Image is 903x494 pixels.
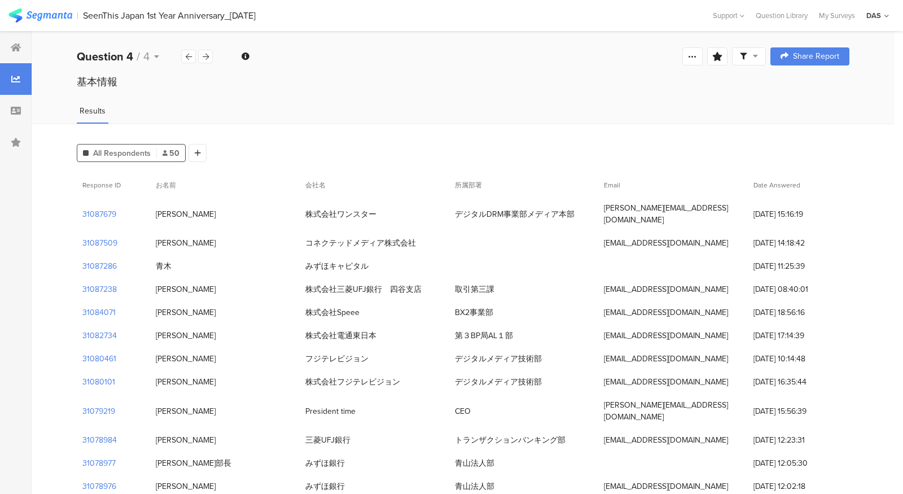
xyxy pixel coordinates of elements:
[82,260,117,272] section: 31087286
[305,260,369,272] div: みずほキャピタル
[8,8,72,23] img: segmanta logo
[82,307,116,318] section: 31084071
[604,330,728,342] div: [EMAIL_ADDRESS][DOMAIN_NAME]
[156,237,216,249] div: [PERSON_NAME]
[82,330,117,342] section: 31082734
[156,330,216,342] div: [PERSON_NAME]
[83,10,256,21] div: SeenThis Japan 1st Year Anniversary_[DATE]
[455,208,575,220] div: デジタルDRM事業部メディア本部
[156,457,231,469] div: [PERSON_NAME]部長
[156,480,216,492] div: [PERSON_NAME]
[156,353,216,365] div: [PERSON_NAME]
[305,405,356,417] div: President time
[93,147,151,159] span: All Respondents
[753,376,844,388] span: [DATE] 16:35:44
[305,457,345,469] div: みずほ銀行
[455,405,471,417] div: CEO
[455,283,494,295] div: 取引第三課
[713,7,744,24] div: Support
[305,208,376,220] div: 株式会社ワンスター
[156,180,176,190] span: お名前
[604,307,728,318] div: [EMAIL_ADDRESS][DOMAIN_NAME]
[82,457,116,469] section: 31078977
[604,283,728,295] div: [EMAIL_ADDRESS][DOMAIN_NAME]
[80,105,106,117] span: Results
[82,283,117,295] section: 31087238
[82,434,117,446] section: 31078984
[163,147,179,159] span: 50
[813,10,861,21] a: My Surveys
[455,180,482,190] span: 所属部署
[156,208,216,220] div: [PERSON_NAME]
[82,180,121,190] span: Response ID
[455,330,513,342] div: 第３BP局AL１部
[305,180,326,190] span: 会社名
[305,376,400,388] div: 株式会社フジテレビジョン
[143,48,150,65] span: 4
[455,457,494,469] div: 青山法人部
[753,208,844,220] span: [DATE] 15:16:19
[77,48,133,65] b: Question 4
[455,376,542,388] div: デジタルメディア技術部
[753,260,844,272] span: [DATE] 11:25:39
[82,376,115,388] section: 31080101
[455,307,493,318] div: BX2事業部
[455,480,494,492] div: 青山法人部
[604,353,728,365] div: [EMAIL_ADDRESS][DOMAIN_NAME]
[750,10,813,21] a: Question Library
[753,237,844,249] span: [DATE] 14:18:42
[604,434,728,446] div: [EMAIL_ADDRESS][DOMAIN_NAME]
[305,434,350,446] div: 三菱UFJ銀行
[82,208,116,220] section: 31087679
[82,480,116,492] section: 31078976
[455,353,542,365] div: デジタルメディア技術部
[77,9,78,22] div: |
[604,180,620,190] span: Email
[305,307,360,318] div: 株式会社Speee
[604,376,728,388] div: [EMAIL_ADDRESS][DOMAIN_NAME]
[156,434,216,446] div: [PERSON_NAME]
[455,434,566,446] div: トランザクションバンキング部
[82,237,117,249] section: 31087509
[137,48,140,65] span: /
[753,480,844,492] span: [DATE] 12:02:18
[305,283,422,295] div: 株式会社三菱UFJ銀行 四谷支店
[82,405,115,417] section: 31079219
[753,307,844,318] span: [DATE] 18:56:16
[156,307,216,318] div: [PERSON_NAME]
[753,283,844,295] span: [DATE] 08:40:01
[305,353,369,365] div: フジテレビジョン
[866,10,881,21] div: DAS
[604,399,742,423] div: [PERSON_NAME][EMAIL_ADDRESS][DOMAIN_NAME]
[82,353,116,365] section: 31080461
[753,434,844,446] span: [DATE] 12:23:31
[604,237,728,249] div: [EMAIL_ADDRESS][DOMAIN_NAME]
[305,237,416,249] div: コネクテッドメディア株式会社
[77,75,849,89] div: 基本情報
[793,53,839,60] span: Share Report
[156,376,216,388] div: [PERSON_NAME]
[305,330,376,342] div: 株式会社電通東日本
[753,405,844,417] span: [DATE] 15:56:39
[156,405,216,417] div: [PERSON_NAME]
[753,353,844,365] span: [DATE] 10:14:48
[753,330,844,342] span: [DATE] 17:14:39
[753,457,844,469] span: [DATE] 12:05:30
[604,480,728,492] div: [EMAIL_ADDRESS][DOMAIN_NAME]
[156,260,172,272] div: 青木
[753,180,800,190] span: Date Answered
[604,202,742,226] div: [PERSON_NAME][EMAIL_ADDRESS][DOMAIN_NAME]
[305,480,345,492] div: みずほ銀行
[156,283,216,295] div: [PERSON_NAME]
